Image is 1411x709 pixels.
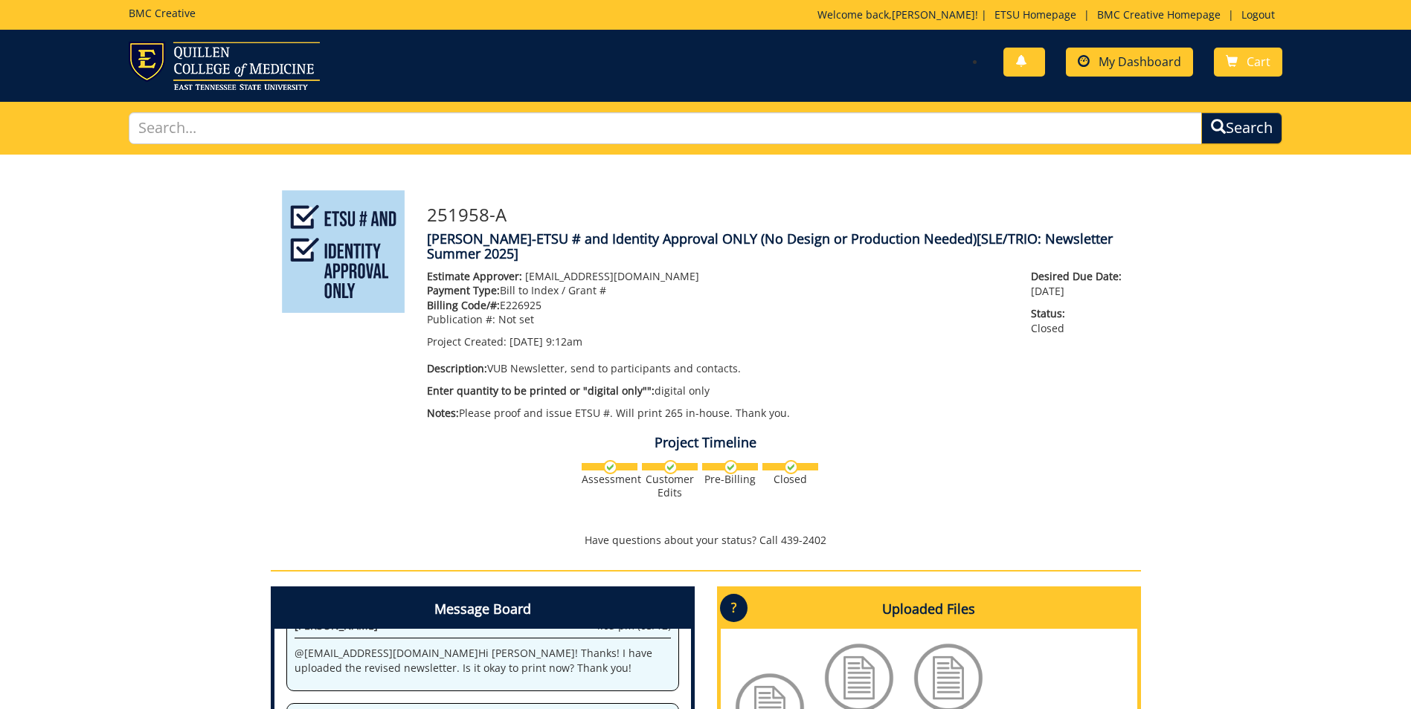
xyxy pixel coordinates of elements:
span: [DATE] 9:12am [510,334,582,349]
p: ? [720,594,748,622]
span: Enter quantity to be printed or "digital only"": [427,383,655,398]
p: Closed [1031,306,1129,336]
span: Payment Type: [427,283,500,297]
p: Have questions about your status? Call 439-2402 [271,533,1141,548]
span: Status: [1031,306,1129,321]
span: My Dashboard [1099,54,1181,70]
img: Product featured image [282,190,405,313]
h4: Uploaded Files [721,590,1137,629]
img: checkmark [784,460,798,474]
div: Customer Edits [642,473,698,499]
p: [DATE] [1031,269,1129,299]
img: ETSU logo [129,42,320,90]
span: Not set [498,312,534,326]
div: Pre-Billing [702,473,758,486]
span: Cart [1247,54,1270,70]
p: digital only [427,383,1009,398]
h4: [PERSON_NAME]-ETSU # and Identity Approval ONLY (No Design or Production Needed) [427,232,1130,262]
span: [PERSON_NAME] [295,618,378,632]
span: [SLE/TRIO: Newsletter Summer 2025] [427,230,1113,262]
p: Welcome back, ! | | | [817,7,1282,22]
span: Desired Due Date: [1031,269,1129,284]
img: checkmark [663,460,678,474]
span: Billing Code/#: [427,298,500,312]
span: Project Created: [427,334,507,349]
p: @ [EMAIL_ADDRESS][DOMAIN_NAME] Hi [PERSON_NAME]! Thanks! I have uploaded the revised newsletter. ... [295,646,671,676]
h5: BMC Creative [129,7,196,19]
h4: Project Timeline [271,436,1141,450]
div: Closed [762,473,818,486]
p: E226925 [427,298,1009,313]
span: Description: [427,361,487,375]
span: Estimate Approver: [427,269,522,283]
h4: Message Board [274,590,691,629]
p: [EMAIL_ADDRESS][DOMAIN_NAME] [427,269,1009,284]
p: VUB Newsletter, send to participants and contacts. [427,361,1009,376]
span: Publication #: [427,312,495,326]
a: My Dashboard [1066,48,1193,77]
span: Notes: [427,406,459,420]
a: Logout [1234,7,1282,22]
h3: 251958-A [427,205,1130,224]
div: Assessment [582,473,637,486]
a: ETSU Homepage [987,7,1084,22]
button: Search [1201,112,1282,144]
img: checkmark [724,460,738,474]
p: Bill to Index / Grant # [427,283,1009,298]
a: Cart [1214,48,1282,77]
a: [PERSON_NAME] [892,7,975,22]
input: Search... [129,112,1202,144]
a: BMC Creative Homepage [1090,7,1228,22]
img: checkmark [603,460,617,474]
p: Please proof and issue ETSU #. Will print 265 in-house. Thank you. [427,406,1009,421]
